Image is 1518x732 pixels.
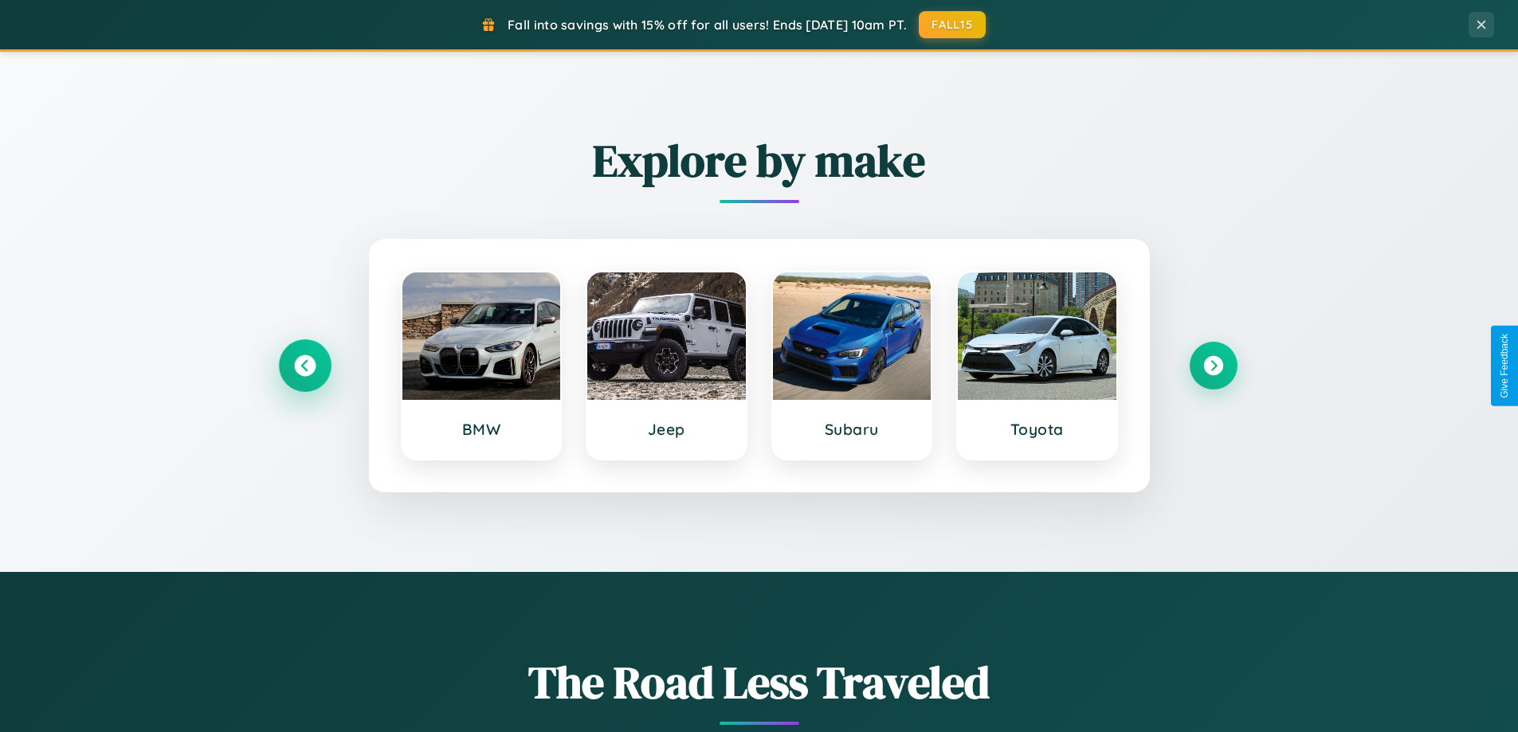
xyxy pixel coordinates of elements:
[418,420,545,439] h3: BMW
[603,420,730,439] h3: Jeep
[1499,334,1510,398] div: Give Feedback
[281,652,1238,713] h1: The Road Less Traveled
[974,420,1100,439] h3: Toyota
[919,11,986,38] button: FALL15
[508,17,907,33] span: Fall into savings with 15% off for all users! Ends [DATE] 10am PT.
[789,420,916,439] h3: Subaru
[281,130,1238,191] h2: Explore by make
